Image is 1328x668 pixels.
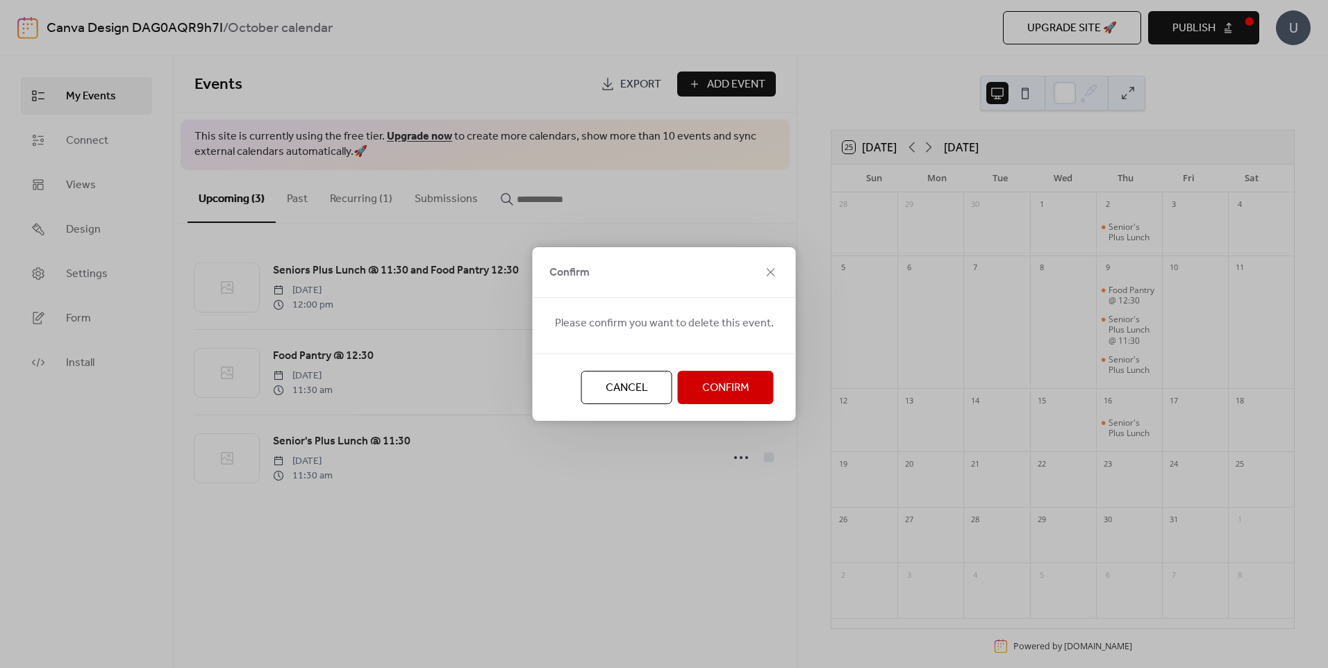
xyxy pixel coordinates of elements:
[549,265,590,281] span: Confirm
[606,380,648,396] span: Cancel
[678,371,774,404] button: Confirm
[555,315,774,332] span: Please confirm you want to delete this event.
[581,371,672,404] button: Cancel
[702,380,749,396] span: Confirm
